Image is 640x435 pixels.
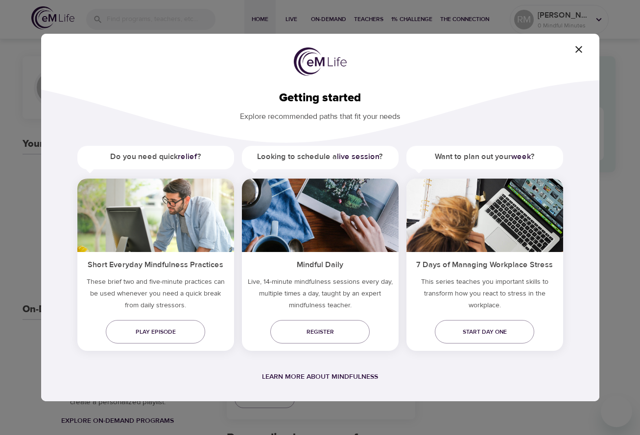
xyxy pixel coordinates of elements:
[114,327,197,337] span: Play episode
[77,252,234,276] h5: Short Everyday Mindfulness Practices
[77,276,234,315] h5: These brief two and five-minute practices can be used whenever you need a quick break from daily ...
[242,146,399,168] h5: Looking to schedule a ?
[262,372,378,381] a: Learn more about mindfulness
[406,252,563,276] h5: 7 Days of Managing Workplace Stress
[178,152,197,161] a: relief
[242,276,399,315] p: Live, 14-minute mindfulness sessions every day, multiple times a day, taught by an expert mindful...
[57,105,584,122] p: Explore recommended paths that fit your needs
[278,327,362,337] span: Register
[406,146,563,168] h5: Want to plan out your ?
[242,179,399,252] img: ims
[443,327,526,337] span: Start day one
[406,179,563,252] img: ims
[242,252,399,276] h5: Mindful Daily
[77,179,234,252] img: ims
[406,276,563,315] p: This series teaches you important skills to transform how you react to stress in the workplace.
[77,146,234,168] h5: Do you need quick ?
[270,320,370,343] a: Register
[57,91,584,105] h2: Getting started
[511,152,531,161] a: week
[106,320,205,343] a: Play episode
[435,320,534,343] a: Start day one
[337,152,379,161] a: live session
[294,47,347,76] img: logo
